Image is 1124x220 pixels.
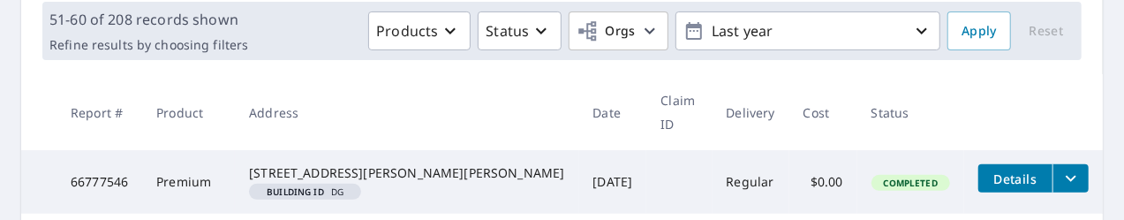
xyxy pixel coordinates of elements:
[49,37,248,53] p: Refine results by choosing filters
[579,74,647,150] th: Date
[947,11,1011,50] button: Apply
[962,20,997,42] span: Apply
[142,74,235,150] th: Product
[478,11,562,50] button: Status
[989,171,1042,187] span: Details
[978,164,1052,193] button: detailsBtn-66777546
[486,20,529,42] p: Status
[675,11,940,50] button: Last year
[267,187,324,196] em: Building ID
[789,74,857,150] th: Cost
[577,20,636,42] span: Orgs
[235,74,578,150] th: Address
[256,187,354,196] span: DG
[646,74,712,150] th: Claim ID
[368,11,471,50] button: Products
[142,150,235,214] td: Premium
[579,150,647,214] td: [DATE]
[49,9,248,30] p: 51-60 of 208 records shown
[713,150,789,214] td: Regular
[376,20,438,42] p: Products
[705,16,911,47] p: Last year
[57,150,142,214] td: 66777546
[873,177,948,189] span: Completed
[249,164,564,182] div: [STREET_ADDRESS][PERSON_NAME][PERSON_NAME]
[1052,164,1089,193] button: filesDropdownBtn-66777546
[569,11,668,50] button: Orgs
[789,150,857,214] td: $0.00
[713,74,789,150] th: Delivery
[57,74,142,150] th: Report #
[857,74,964,150] th: Status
